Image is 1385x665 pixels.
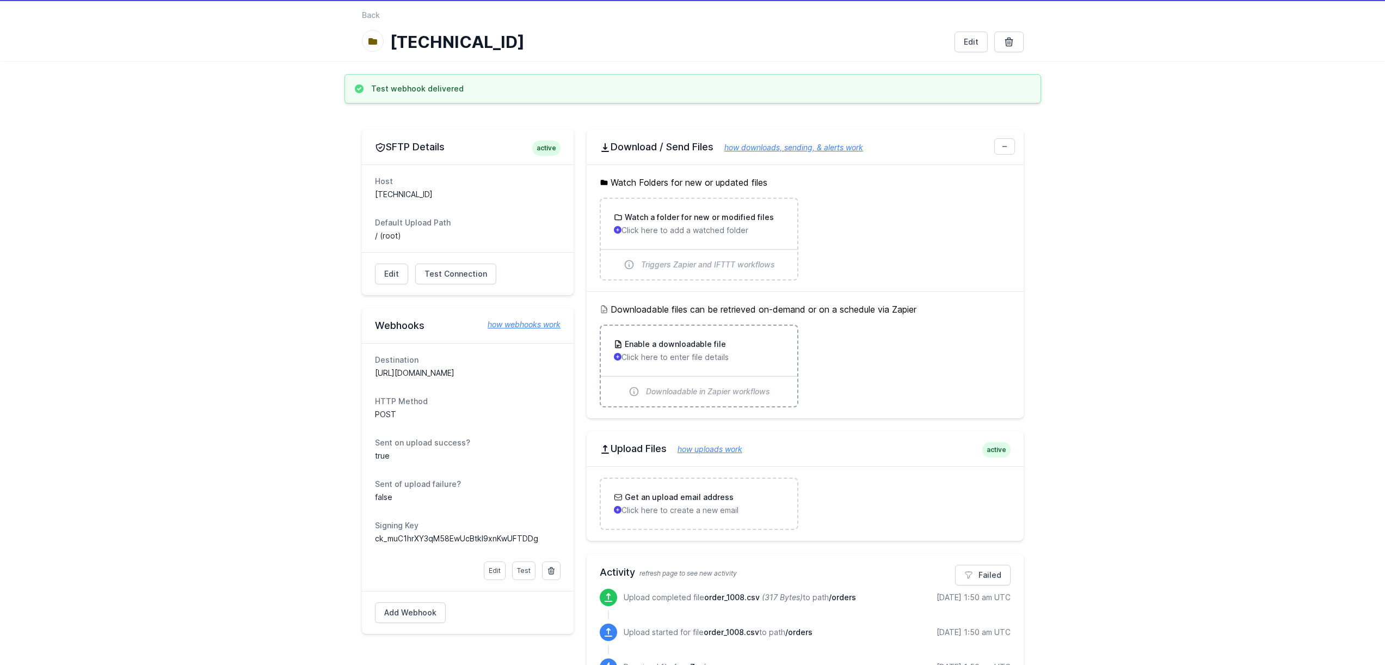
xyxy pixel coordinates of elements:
a: Add Webhook [375,602,446,623]
h2: SFTP Details [375,141,561,154]
p: Upload completed file to path [624,592,856,603]
dt: Destination [375,355,561,365]
h2: Upload Files [600,442,1011,455]
p: Click here to add a watched folder [614,225,784,236]
a: Test [512,562,535,580]
a: Edit [375,264,408,284]
a: Enable a downloadable file Click here to enter file details Downloadable in Zapier workflows [601,326,797,406]
a: how webhooks work [477,319,561,330]
span: order_1008.csv [704,593,760,602]
dt: Default Upload Path [375,217,561,228]
h3: Get an upload email address [623,492,734,503]
p: Click here to enter file details [614,352,784,363]
span: Triggers Zapier and IFTTT workflows [641,259,775,270]
span: order_1008.csv [704,627,759,637]
dd: ck_muC1hrXY3qM58EwUcBtkI9xnKwUFTDDg [375,533,561,544]
span: /orders [785,627,812,637]
span: active [532,141,561,156]
a: Edit [955,32,988,52]
h3: Enable a downloadable file [623,339,726,350]
a: Watch a folder for new or modified files Click here to add a watched folder Triggers Zapier and I... [601,199,797,279]
span: refresh page to see new activity [639,569,737,577]
a: how downloads, sending, & alerts work [713,143,863,152]
h5: Watch Folders for new or updated files [600,176,1011,189]
h1: [TECHNICAL_ID] [390,32,946,52]
dt: Sent on upload success? [375,437,561,448]
dd: [TECHNICAL_ID] [375,189,561,200]
h3: Test webhook delivered [371,83,464,94]
a: Edit [484,562,506,580]
dd: false [375,492,561,503]
dt: Signing Key [375,520,561,531]
h2: Webhooks [375,319,561,332]
span: Downloadable in Zapier workflows [646,386,770,397]
dd: POST [375,409,561,420]
dt: Host [375,176,561,187]
nav: Breadcrumb [362,10,1024,27]
p: Upload started for file to path [624,627,812,638]
h3: Watch a folder for new or modified files [623,212,774,223]
h2: Download / Send Files [600,141,1011,154]
dd: [URL][DOMAIN_NAME] [375,368,561,379]
span: /orders [829,593,856,602]
a: Get an upload email address Click here to create a new email [601,479,797,529]
iframe: Drift Widget Chat Controller [1331,611,1372,652]
a: Test Connection [415,264,496,284]
p: Click here to create a new email [614,505,784,516]
dt: HTTP Method [375,396,561,407]
div: [DATE] 1:50 am UTC [937,627,1011,638]
i: (317 Bytes) [762,593,803,602]
dt: Sent of upload failure? [375,479,561,490]
h2: Activity [600,565,1011,580]
span: Test Connection [424,269,487,279]
dd: / (root) [375,230,561,241]
a: Back [362,10,380,21]
div: [DATE] 1:50 am UTC [937,592,1011,603]
span: active [982,442,1011,457]
a: how uploads work [667,444,742,454]
dd: true [375,450,561,461]
a: Failed [955,565,1011,585]
h5: Downloadable files can be retrieved on-demand or on a schedule via Zapier [600,303,1011,316]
